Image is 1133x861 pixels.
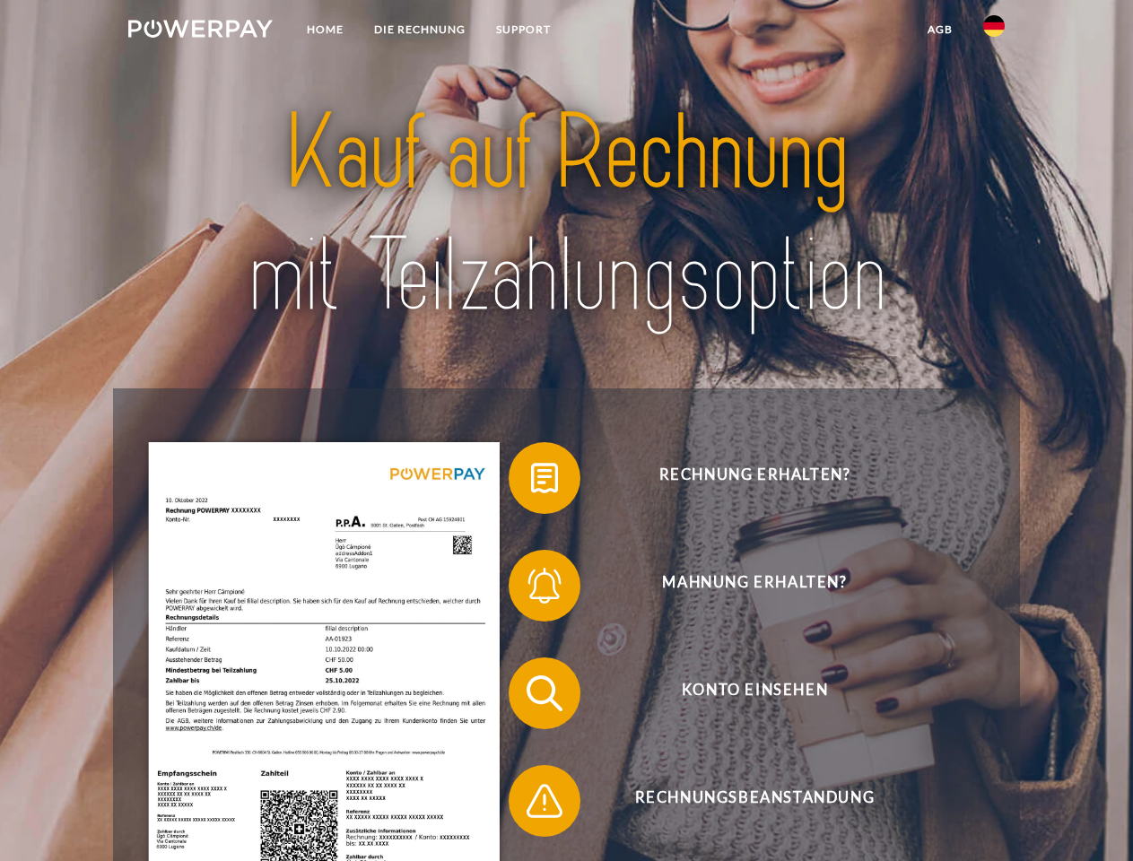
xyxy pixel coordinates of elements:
button: Rechnungsbeanstandung [509,765,975,837]
button: Mahnung erhalten? [509,550,975,622]
img: qb_warning.svg [522,778,567,823]
img: de [983,15,1005,37]
img: title-powerpay_de.svg [171,86,962,344]
span: Rechnung erhalten? [535,442,974,514]
img: qb_search.svg [522,671,567,716]
span: Mahnung erhalten? [535,550,974,622]
a: SUPPORT [481,13,566,46]
span: Rechnungsbeanstandung [535,765,974,837]
img: qb_bill.svg [522,456,567,500]
img: qb_bell.svg [522,563,567,608]
a: DIE RECHNUNG [359,13,481,46]
a: Home [292,13,359,46]
span: Konto einsehen [535,657,974,729]
a: agb [912,13,968,46]
button: Rechnung erhalten? [509,442,975,514]
img: logo-powerpay-white.svg [128,20,273,38]
button: Konto einsehen [509,657,975,729]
